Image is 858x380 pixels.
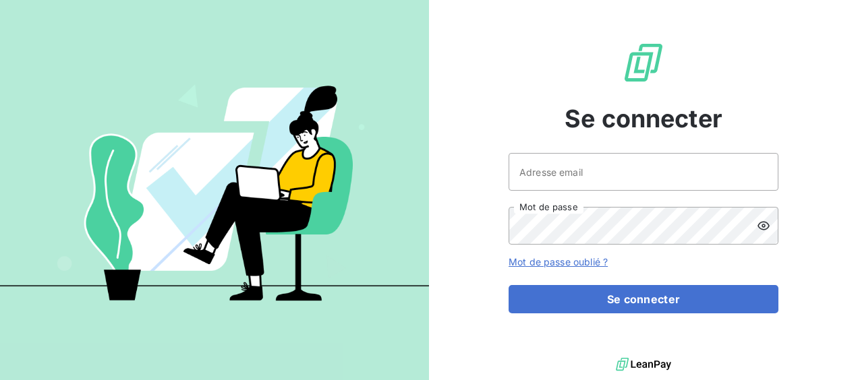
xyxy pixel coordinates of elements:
img: Logo LeanPay [622,41,665,84]
a: Mot de passe oublié ? [509,256,608,267]
input: placeholder [509,153,778,191]
span: Se connecter [565,100,722,137]
button: Se connecter [509,285,778,313]
img: logo [616,354,671,375]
